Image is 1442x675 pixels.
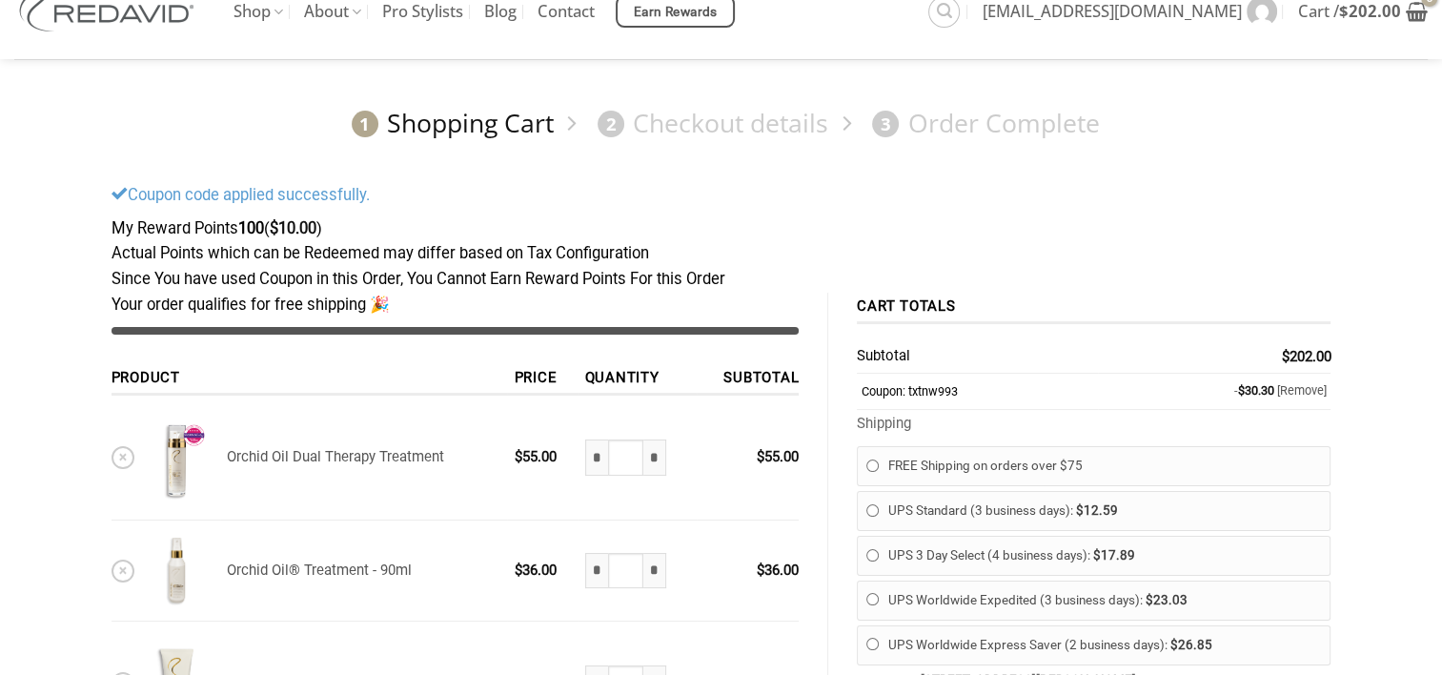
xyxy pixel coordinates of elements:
[1076,503,1084,518] span: $
[270,219,316,237] span: 10.00
[857,340,1098,374] th: Subtotal
[697,363,799,396] th: Subtotal
[1281,348,1289,365] span: $
[112,293,800,318] div: Your order qualifies for free shipping 🎉
[1170,638,1178,652] span: $
[1093,548,1101,562] span: $
[112,183,1331,209] div: Coupon code applied successfully.
[112,216,1331,242] div: My Reward Points ( )
[598,111,624,137] span: 2
[757,562,764,579] span: $
[1076,503,1118,518] bdi: 12.59
[112,267,1331,293] div: Since You have used Coupon in this Order, You Cannot Earn Reward Points For this Order
[1146,593,1153,607] span: $
[857,293,1330,325] th: Cart totals
[983,4,1242,19] span: [EMAIL_ADDRESS][DOMAIN_NAME]
[227,562,412,579] a: Orchid Oil® Treatment - 90ml
[507,363,578,396] th: Price
[141,410,213,505] img: REDAVID Orchid Oil Dual Therapy ~ Award Winning Curl Care
[888,542,1321,571] label: UPS 3 Day Select (4 business days):
[1098,374,1330,410] td: -
[589,107,829,140] a: 2Checkout details
[352,111,378,137] span: 1
[888,585,1321,615] label: UPS Worldwide Expedited (3 business days):
[112,446,134,469] a: Remove Orchid Oil Dual Therapy Treatment from cart
[515,562,557,579] bdi: 36.00
[578,363,697,396] th: Quantity
[112,241,1331,267] div: Actual Points which can be Redeemed may differ based on Tax Configuration
[585,553,608,589] input: Reduce quantity of Orchid Oil® Treatment - 90ml
[888,497,1321,526] label: UPS Standard (3 business days):
[643,553,666,589] input: Increase quantity of Orchid Oil® Treatment - 90ml
[888,452,1321,481] label: FREE Shipping on orders over $75
[634,2,718,23] span: Earn Rewards
[1281,348,1330,365] bdi: 202.00
[857,374,1098,410] th: Coupon: txtnw993
[1146,593,1188,607] bdi: 23.03
[1237,383,1244,398] span: $
[757,562,799,579] bdi: 36.00
[1237,383,1273,398] span: 30.30
[585,440,608,476] input: Reduce quantity of Orchid Oil Dual Therapy Treatment
[270,219,278,237] span: $
[141,535,213,606] img: Orchid Oil® Treatment - 90ml
[112,560,134,583] a: Remove Orchid Oil® Treatment - 90ml from cart
[757,448,799,465] bdi: 55.00
[888,630,1321,660] label: UPS Worldwide Express Saver (2 business days):
[608,553,643,589] input: Product quantity
[608,440,643,476] input: Product quantity
[112,363,508,396] th: Product
[643,440,666,476] input: Increase quantity of Orchid Oil Dual Therapy Treatment
[757,448,764,465] span: $
[515,562,522,579] span: $
[227,448,444,465] a: Orchid Oil Dual Therapy Treatment
[112,92,1331,154] nav: Checkout steps
[1170,638,1212,652] bdi: 26.85
[515,448,557,465] bdi: 55.00
[857,410,1330,440] th: Shipping
[1276,383,1326,398] a: Remove txtnw993 coupon
[515,448,522,465] span: $
[343,107,555,140] a: 1Shopping Cart
[1093,548,1135,562] bdi: 17.89
[238,219,264,237] strong: 100
[1298,4,1401,19] span: Cart /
